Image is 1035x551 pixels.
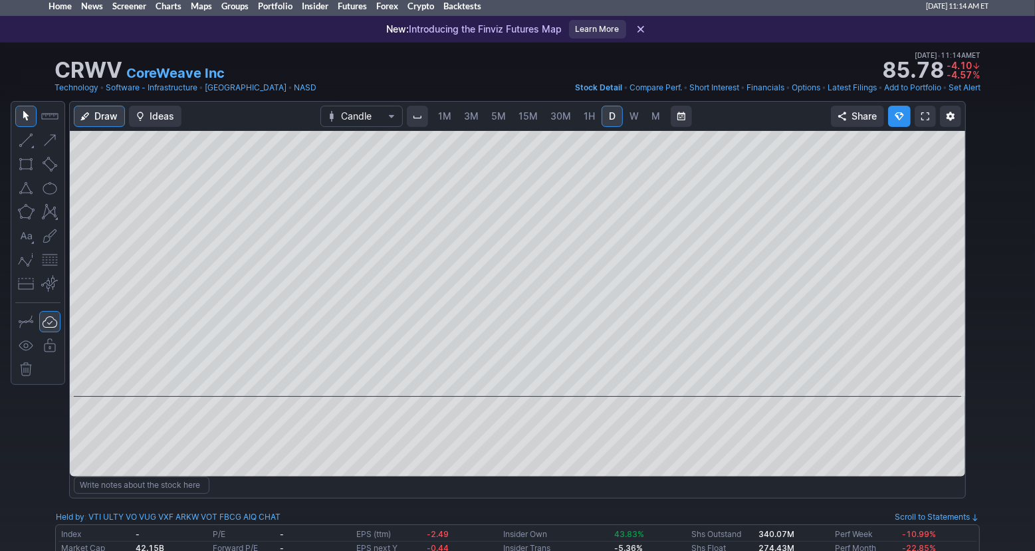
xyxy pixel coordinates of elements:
a: VXF [158,510,173,524]
td: Insider Own [501,528,612,542]
a: 30M [544,106,577,127]
a: CHAT [259,510,281,524]
a: Latest Filings [828,81,877,94]
button: Position [15,273,37,294]
button: Explore new features [888,106,911,127]
span: Compare Perf. [630,82,682,92]
button: Chart Settings [940,106,961,127]
td: P/E [210,528,277,542]
span: • [199,81,203,94]
button: Rotated rectangle [39,154,60,175]
a: 3M [458,106,485,127]
a: Fullscreen [915,106,936,127]
span: • [943,81,947,94]
span: Share [852,110,877,123]
a: Scroll to Statements [895,512,979,522]
span: 30M [550,110,571,122]
a: Short Interest [689,81,739,94]
a: 5M [485,106,512,127]
button: Hide drawings [15,335,37,356]
span: Candle [341,110,382,123]
h1: CRWV [55,60,122,81]
b: - [136,529,140,539]
button: Remove all autosaved drawings [15,359,37,380]
a: VTI [88,510,101,524]
a: [GEOGRAPHIC_DATA] [205,81,287,94]
button: Range [671,106,692,127]
span: 43.83% [614,529,644,539]
button: Interval [407,106,428,127]
button: Triangle [15,177,37,199]
button: Mouse [15,106,37,127]
button: Rectangle [15,154,37,175]
td: Shs Outstand [689,528,756,542]
button: Measure [39,106,60,127]
button: Polygon [15,201,37,223]
span: Ideas [150,110,174,123]
span: • [624,81,628,94]
span: Latest Filings [828,82,877,92]
span: • [100,81,104,94]
span: % [973,69,980,80]
a: AIQ [243,510,257,524]
a: Stock Detail [575,81,622,94]
button: Drawings Autosave: On [39,311,60,332]
a: VUG [139,510,156,524]
span: Stock Detail [575,82,622,92]
a: 1H [578,106,601,127]
a: Set Alert [949,81,980,94]
span: 5M [491,110,506,122]
a: VOT [201,510,217,524]
button: Lock drawings [39,335,60,356]
a: Learn More [569,20,626,39]
strong: 85.78 [882,60,944,81]
button: Chart Type [320,106,403,127]
div: : [56,510,281,524]
span: • [822,81,826,94]
span: -2.49 [427,529,449,539]
span: -4.57 [947,69,972,80]
span: • [937,49,941,61]
a: 15M [513,106,544,127]
span: New: [387,23,409,35]
a: Technology [55,81,98,94]
a: Options [792,81,820,94]
button: Fibonacci retracements [39,249,60,271]
span: M [651,110,660,122]
button: Line [15,130,37,151]
button: Brush [39,225,60,247]
a: ARKW [175,510,199,524]
span: D [609,110,616,122]
a: Financials [747,81,784,94]
button: Elliott waves [15,249,37,271]
span: 15M [518,110,538,122]
a: Add to Portfolio [884,81,941,94]
button: Text [15,225,37,247]
a: W [624,106,645,127]
span: Draw [94,110,118,123]
a: CoreWeave Inc [126,64,225,82]
button: Drawing mode: Single [15,311,37,332]
a: NASD [294,81,316,94]
button: XABCD [39,201,60,223]
button: Anchored VWAP [39,273,60,294]
button: Arrow [39,130,60,151]
a: 1M [432,106,457,127]
a: Compare Perf. [630,81,682,94]
span: 3M [464,110,479,122]
a: Software - Infrastructure [106,81,197,94]
td: Index [58,528,133,542]
a: ULTY [103,510,124,524]
a: D [602,106,623,127]
button: Draw [74,106,125,127]
span: [DATE] 11:14AM ET [915,49,980,61]
a: VO [126,510,137,524]
a: Held by [56,512,84,522]
a: FBCG [219,510,241,524]
b: 340.07M [758,529,794,539]
button: Ideas [129,106,181,127]
span: 1M [438,110,451,122]
span: -10.99% [902,529,936,539]
span: • [878,81,883,94]
span: W [630,110,639,122]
